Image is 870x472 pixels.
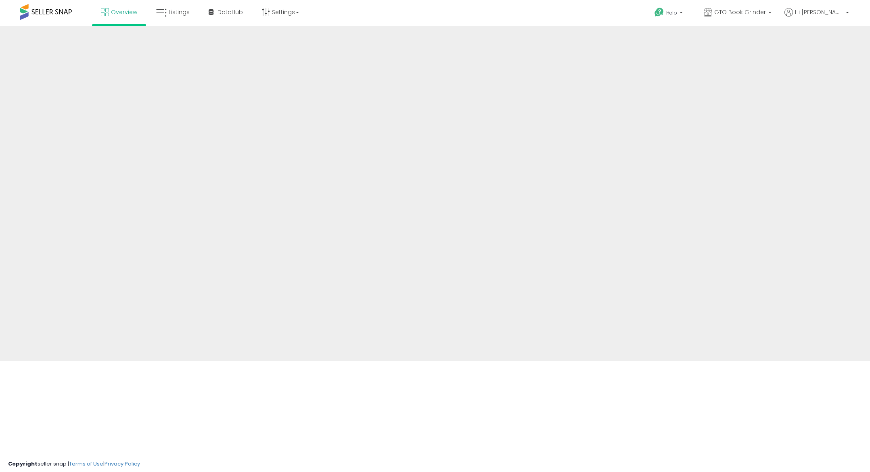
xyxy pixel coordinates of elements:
a: Help [648,1,691,26]
span: GTO Book Grinder [714,8,766,16]
a: Hi [PERSON_NAME] [784,8,849,26]
span: Hi [PERSON_NAME] [795,8,843,16]
span: DataHub [217,8,243,16]
span: Listings [169,8,190,16]
span: Overview [111,8,137,16]
i: Get Help [654,7,664,17]
span: Help [666,9,677,16]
